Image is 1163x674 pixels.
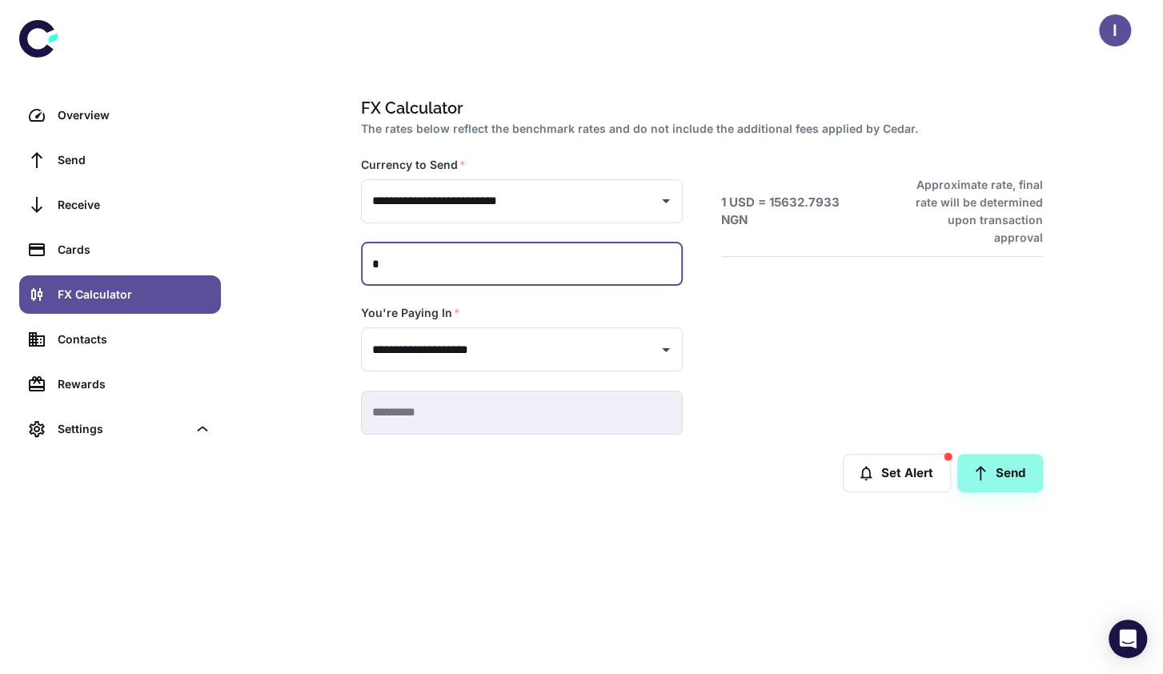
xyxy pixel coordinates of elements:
[19,186,221,224] a: Receive
[1099,14,1131,46] button: I
[58,420,187,438] div: Settings
[19,320,221,359] a: Contacts
[655,190,677,212] button: Open
[19,410,221,448] div: Settings
[58,375,211,393] div: Rewards
[58,196,211,214] div: Receive
[19,231,221,269] a: Cards
[1109,620,1147,658] div: Open Intercom Messenger
[19,96,221,134] a: Overview
[843,454,951,492] button: Set Alert
[655,339,677,361] button: Open
[19,275,221,314] a: FX Calculator
[58,151,211,169] div: Send
[58,286,211,303] div: FX Calculator
[957,454,1043,492] a: Send
[19,365,221,403] a: Rewards
[361,305,460,321] label: You're Paying In
[721,194,866,230] h6: 1 USD = 15632.7933 NGN
[19,141,221,179] a: Send
[58,106,211,124] div: Overview
[58,331,211,348] div: Contacts
[58,241,211,259] div: Cards
[361,96,1037,120] h1: FX Calculator
[898,176,1043,247] h6: Approximate rate, final rate will be determined upon transaction approval
[361,157,466,173] label: Currency to Send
